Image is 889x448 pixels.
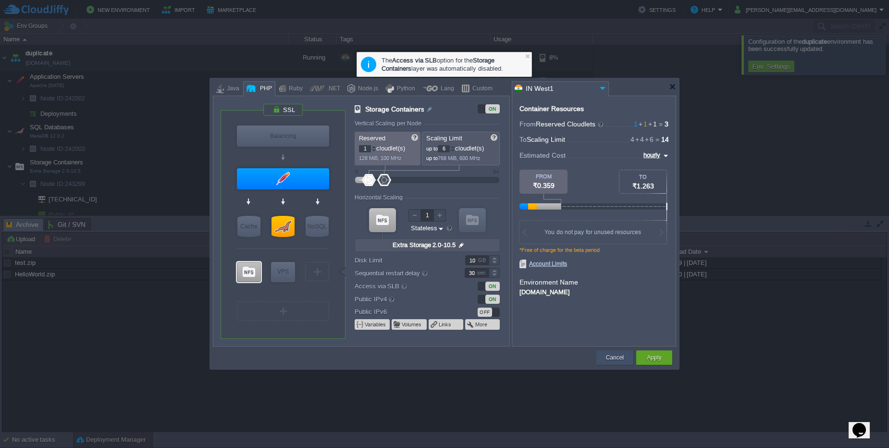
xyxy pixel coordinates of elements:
div: Lang [438,82,454,96]
span: 768 MiB, 600 MHz [438,155,481,161]
p: cloudlet(s) [426,142,496,152]
div: Application Servers [237,168,329,189]
div: Create New Layer [305,262,329,281]
div: GB [478,256,488,265]
div: Container Resources [519,105,584,112]
span: ₹0.359 [533,182,555,189]
div: [DOMAIN_NAME] [519,287,668,296]
div: FROM [519,174,568,179]
div: 0 [355,169,358,174]
button: Variables [365,321,387,328]
span: Reserved Cloudlets [536,120,605,128]
label: Environment Name [519,278,578,286]
div: Elastic VPS [271,262,295,282]
span: Account Limits [519,260,567,268]
div: ON [485,295,500,304]
span: 14 [661,136,669,143]
span: ₹1.263 [632,182,654,190]
span: To [519,136,527,143]
div: VPS [271,262,295,281]
div: ON [485,282,500,291]
div: ON [485,104,500,113]
label: Disk Limit [355,255,452,265]
label: Access via SLB [355,281,452,291]
label: Public IPv4 [355,294,452,304]
div: 64 [493,169,499,174]
span: + [634,136,640,143]
span: Estimated Cost [519,150,566,161]
div: Storage Containers [237,262,261,282]
div: Custom [469,82,493,96]
iframe: chat widget [849,410,879,438]
button: Apply [647,353,661,362]
button: Cancel [606,353,624,362]
div: sec [477,268,488,277]
div: SQL Databases [272,216,295,237]
span: 1 [647,120,657,128]
label: Public IPv6 [355,307,452,317]
button: More [475,321,488,328]
span: = [657,120,665,128]
div: OFF [478,308,492,317]
div: .NET [324,82,340,96]
div: Vertical Scaling per Node [355,120,424,127]
div: Balancing [237,125,329,147]
div: Cache [237,216,260,237]
p: cloudlet(s) [359,142,417,152]
div: Load Balancer [237,125,329,147]
span: From [519,120,536,128]
label: Sequential restart delay [355,268,452,278]
div: Node.js [355,82,378,96]
div: NoSQL [306,216,329,237]
span: up to [426,146,438,151]
div: Ruby [286,82,303,96]
div: Horizontal Scaling [355,194,405,201]
div: NoSQL Databases [306,216,329,237]
span: Scaling Limit [527,136,565,143]
b: Access via SLB [392,57,437,64]
button: Links [439,321,452,328]
div: PHP [257,82,272,96]
span: + [638,120,643,128]
span: 1 [634,120,638,128]
div: Python [394,82,415,96]
span: 128 MiB, 100 MHz [359,155,402,161]
span: up to [426,155,438,161]
span: 4 [634,136,644,143]
span: 3 [665,120,668,128]
div: Java [224,82,239,96]
span: 1 [638,120,647,128]
div: The option for the layer was automatically disabled. [382,56,527,73]
span: + [647,120,653,128]
span: 6 [644,136,654,143]
span: 4 [630,136,634,143]
span: Scaling Limit [426,135,462,142]
div: *Free of charge for the beta period [519,247,668,260]
span: = [654,136,661,143]
div: TO [619,174,667,180]
button: Volumes [402,321,422,328]
div: Create New Layer [237,301,329,321]
span: + [644,136,650,143]
span: Reserved [359,135,385,142]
